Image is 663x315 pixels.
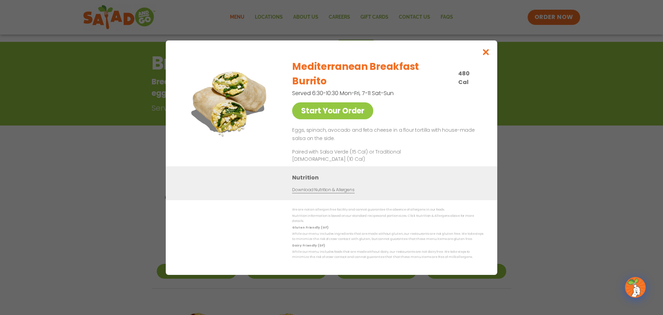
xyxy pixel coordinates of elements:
a: Download Nutrition & Allergens [292,186,354,193]
p: Paired with Salsa Verde (15 Cal) or Traditional [DEMOGRAPHIC_DATA] (10 Cal) [292,148,420,163]
a: Start Your Order [292,102,373,119]
p: Served 6:30-10:30 Mon-Fri, 7-11 Sat-Sun [292,89,448,98]
p: 480 Cal [458,69,481,86]
img: wpChatIcon [626,278,645,297]
img: Featured product photo for Mediterranean Breakfast Burrito [181,54,278,151]
h2: Mediterranean Breakfast Burrito [292,59,454,89]
p: Eggs, spinach, avocado and feta cheese in a flour tortilla with house-made salsa on the side. [292,126,481,143]
button: Close modal [475,40,497,64]
strong: Gluten Friendly (GF) [292,225,328,229]
p: While our menu includes ingredients that are made without gluten, our restaurants are not gluten ... [292,231,483,242]
p: We are not an allergen free facility and cannot guarantee the absence of allergens in our foods. [292,207,483,212]
h3: Nutrition [292,173,487,182]
strong: Dairy Friendly (DF) [292,243,325,247]
p: Nutrition information is based on our standard recipes and portion sizes. Click Nutrition & Aller... [292,213,483,224]
p: While our menu includes foods that are made without dairy, our restaurants are not dairy free. We... [292,249,483,260]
